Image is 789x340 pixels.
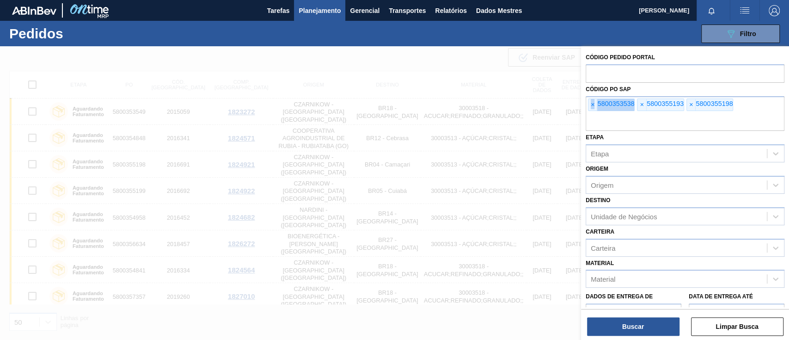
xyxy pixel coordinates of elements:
[586,86,630,93] font: Código PO SAP
[350,7,379,14] font: Gerencial
[591,150,609,158] font: Etapa
[701,25,780,43] button: Filtro
[591,101,594,108] font: ×
[689,303,784,322] input: dd/mm/aaaa
[697,4,726,17] button: Notificações
[586,293,653,300] font: Dados de Entrega de
[9,26,63,41] font: Pedidos
[586,166,608,172] font: Origem
[586,229,614,235] font: Carteira
[389,7,426,14] font: Transportes
[739,5,750,16] img: ações do usuário
[591,275,615,283] font: Material
[740,30,756,37] font: Filtro
[586,134,604,141] font: Etapa
[591,181,613,189] font: Origem
[586,197,610,204] font: Destino
[689,293,753,300] font: Data de Entrega até
[647,100,684,107] font: 5800355193
[435,7,466,14] font: Relatórios
[476,7,522,14] font: Dados Mestres
[12,6,56,15] img: TNhmsLtSVTkK8tSr43FrP2fwEKptu5GPRR3wAAAABJRU5ErkJggg==
[267,7,290,14] font: Tarefas
[586,260,614,266] font: Material
[769,5,780,16] img: Sair
[299,7,341,14] font: Planejamento
[591,244,615,252] font: Carteira
[696,100,733,107] font: 5800355198
[586,303,681,322] input: dd/mm/aaaa
[640,101,643,108] font: ×
[639,7,689,14] font: [PERSON_NAME]
[591,212,657,220] font: Unidade de Negócios
[597,100,634,107] font: 5800353538
[689,101,693,108] font: ×
[586,54,655,61] font: Código Pedido Portal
